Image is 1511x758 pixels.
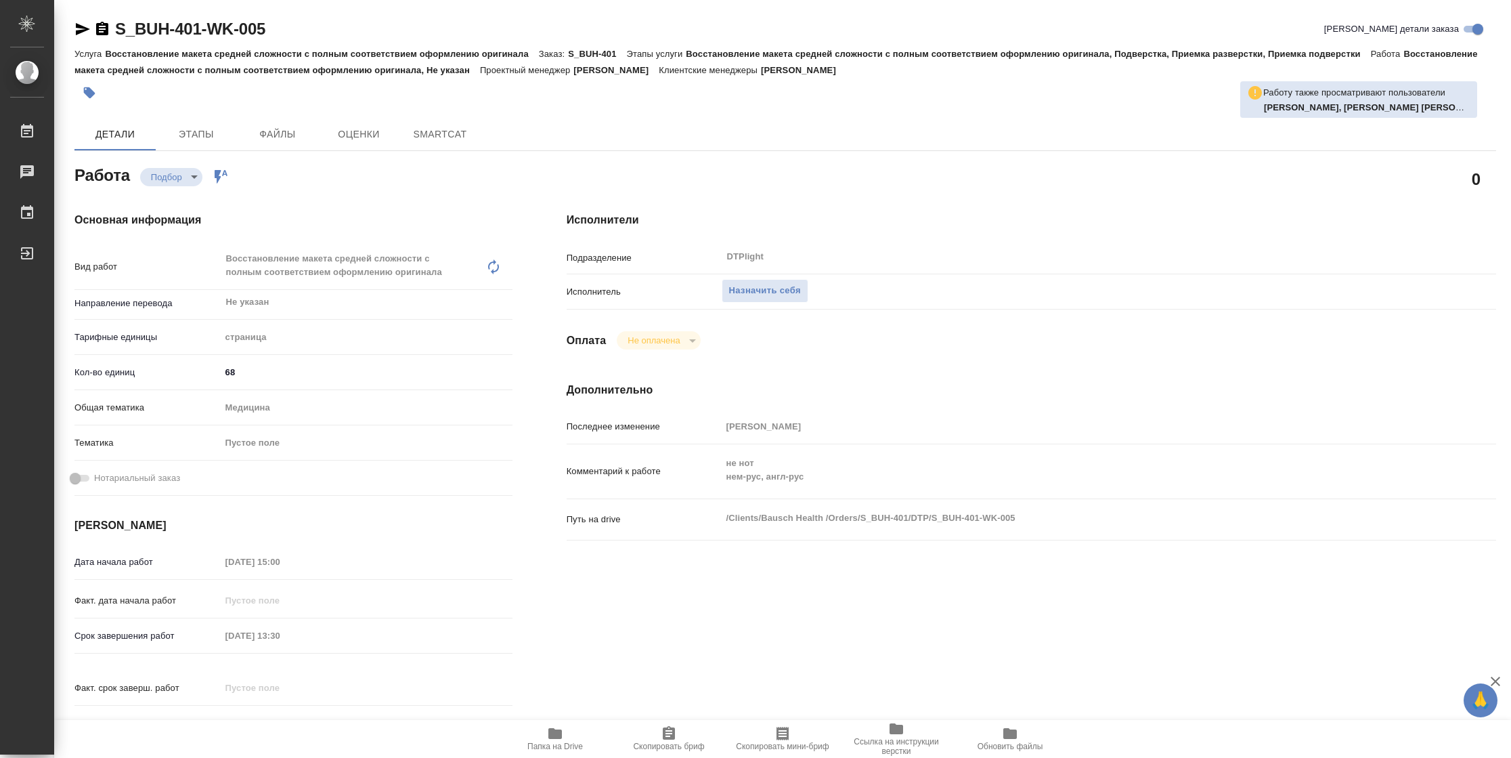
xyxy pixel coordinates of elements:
[74,401,221,415] p: Общая тематика
[953,720,1067,758] button: Обновить файлы
[617,331,700,350] div: Подбор
[105,49,538,59] p: Восстановление макета средней сложности с полным соответствием оформлению оригинала
[221,396,512,419] div: Медицина
[74,331,221,344] p: Тарифные единицы
[74,78,104,108] button: Добавить тэг
[221,626,339,646] input: Пустое поле
[221,713,339,733] input: ✎ Введи что-нибудь
[567,285,722,299] p: Исполнитель
[245,126,310,143] span: Файлы
[567,212,1496,228] h4: Исполнители
[140,168,202,186] div: Подбор
[74,555,221,569] p: Дата начала работ
[722,507,1419,530] textarea: /Clients/Bausch Health /Orders/S_BUH-401/DTP/S_BUH-401-WK-005
[326,126,391,143] span: Оценки
[567,465,722,478] p: Комментарий к работе
[848,737,945,756] span: Ссылка на инструкции верстки
[527,742,583,751] span: Папка на Drive
[115,20,265,38] a: S_BUH-401-WK-005
[74,717,221,730] p: Срок завершения услуги
[573,65,659,75] p: [PERSON_NAME]
[164,126,229,143] span: Этапы
[74,212,512,228] h4: Основная информация
[1469,686,1492,715] span: 🙏
[94,471,180,485] span: Нотариальный заказ
[74,49,105,59] p: Услуга
[761,65,846,75] p: [PERSON_NAME]
[839,720,953,758] button: Ссылка на инструкции верстки
[74,681,221,695] p: Факт. срок заверш. работ
[94,21,110,37] button: Скопировать ссылку
[1324,22,1459,36] span: [PERSON_NAME] детали заказа
[567,251,722,265] p: Подразделение
[74,594,221,608] p: Факт. дата начала работ
[74,436,221,450] p: Тематика
[221,678,339,698] input: Пустое поле
[722,279,808,303] button: Назначить себя
[221,362,512,382] input: ✎ Введи что-нибудь
[633,742,704,751] span: Скопировать бриф
[225,436,496,450] div: Пустое поле
[480,65,573,75] p: Проектный менеджер
[1464,683,1497,717] button: 🙏
[221,552,339,572] input: Пустое поле
[686,49,1370,59] p: Восстановление макета средней сложности с полным соответствием оформлению оригинала, Подверстка, ...
[659,65,761,75] p: Клиентские менеджеры
[408,126,473,143] span: SmartCat
[1371,49,1404,59] p: Работа
[74,297,221,310] p: Направление перевода
[74,162,130,186] h2: Работа
[74,260,221,274] p: Вид работ
[736,742,829,751] span: Скопировать мини-бриф
[722,417,1419,436] input: Пустое поле
[726,720,839,758] button: Скопировать мини-бриф
[1472,167,1481,190] h2: 0
[567,382,1496,398] h4: Дополнительно
[1263,86,1445,100] p: Работу также просматривают пользователи
[74,518,512,534] h4: [PERSON_NAME]
[722,452,1419,488] textarea: не нот нем-рус, англ-рус
[567,420,722,434] p: Последнее изменение
[1264,101,1470,114] p: Носкова Анна, Риянова Анна, Заборова Александра
[612,720,726,758] button: Скопировать бриф
[627,49,686,59] p: Этапы услуги
[498,720,612,758] button: Папка на Drive
[221,591,339,610] input: Пустое поле
[978,742,1043,751] span: Обновить файлы
[729,283,801,299] span: Назначить себя
[221,431,512,455] div: Пустое поле
[74,629,221,643] p: Срок завершения работ
[539,49,568,59] p: Заказ:
[74,366,221,379] p: Кол-во единиц
[623,335,684,346] button: Не оплачена
[568,49,626,59] p: S_BUH-401
[221,326,512,349] div: страница
[567,333,607,349] h4: Оплата
[567,513,722,526] p: Путь на drive
[74,21,91,37] button: Скопировать ссылку для ЯМессенджера
[147,171,186,183] button: Подбор
[83,126,148,143] span: Детали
